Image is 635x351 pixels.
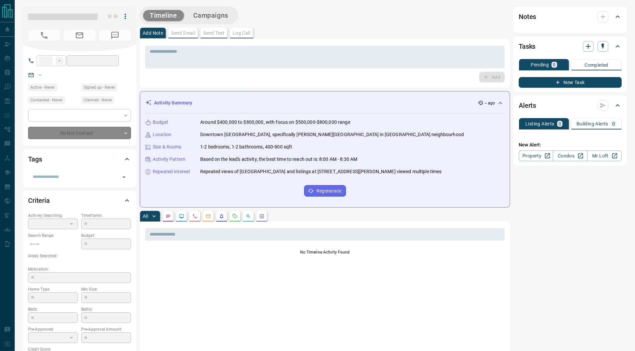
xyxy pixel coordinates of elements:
[28,30,60,41] span: No Number
[519,9,622,25] div: Notes
[81,306,131,312] p: Baths:
[519,41,535,52] h2: Tasks
[553,150,587,161] a: Condos
[519,100,536,111] h2: Alerts
[63,30,96,41] span: No Email
[81,233,131,239] p: Budget:
[153,143,181,150] p: Size & Rooms
[519,38,622,54] div: Tasks
[553,62,555,67] p: 0
[81,286,131,292] p: Min Size:
[577,121,608,126] p: Building Alerts
[30,97,62,103] span: Contacted - Never
[99,30,131,41] span: No Number
[200,143,292,150] p: 1-2 bedrooms, 1-2 bathrooms, 400-900 sqft
[84,97,112,103] span: Claimed - Never
[28,233,78,239] p: Search Range:
[81,213,131,219] p: Timeframe:
[28,286,78,292] p: Home Type:
[30,84,55,91] span: Active - Never
[232,214,238,219] svg: Requests
[519,77,622,88] button: New Task
[200,168,442,175] p: Repeated views of [GEOGRAPHIC_DATA] and listings at [STREET_ADDRESS][PERSON_NAME] viewed multiple...
[28,154,42,164] h2: Tags
[39,72,41,77] a: --
[587,150,622,161] a: Mr.Loft
[28,306,78,312] p: Beds:
[28,193,131,209] div: Criteria
[143,31,163,35] p: Add Note
[519,150,553,161] a: Property
[200,156,357,163] p: Based on the lead's activity, the best time to reach out is: 8:00 AM - 8:30 AM
[558,121,561,126] p: 0
[154,99,192,106] p: Activity Summary
[145,97,504,109] div: Activity Summary-- ago
[153,131,171,138] p: Location
[84,84,115,91] span: Signed up - Never
[28,213,78,219] p: Actively Searching:
[143,10,184,21] button: Timeline
[143,214,148,219] p: All
[585,63,608,67] p: Completed
[531,62,549,67] p: Pending
[153,119,168,126] p: Budget
[200,131,464,138] p: Downtown [GEOGRAPHIC_DATA], specifically [PERSON_NAME][GEOGRAPHIC_DATA] in [GEOGRAPHIC_DATA] neig...
[165,214,171,219] svg: Notes
[145,249,505,255] p: No Timeline Activity Found
[519,141,622,148] p: New Alert:
[28,326,78,332] p: Pre-Approved:
[519,97,622,113] div: Alerts
[304,185,346,197] button: Regenerate
[186,10,235,21] button: Campaigns
[119,172,129,182] button: Open
[153,168,190,175] p: Repeated Interest
[219,214,224,219] svg: Listing Alerts
[612,121,615,126] p: 0
[28,127,131,139] div: Do Not Contact
[519,11,536,22] h2: Notes
[179,214,184,219] svg: Lead Browsing Activity
[28,253,131,259] p: Areas Searched:
[28,195,50,206] h2: Criteria
[192,214,198,219] svg: Calls
[206,214,211,219] svg: Emails
[525,121,554,126] p: Listing Alerts
[81,326,131,332] p: Pre-Approval Amount:
[259,214,264,219] svg: Agent Actions
[485,100,495,106] p: -- ago
[28,151,131,167] div: Tags
[153,156,185,163] p: Activity Pattern
[28,239,78,250] p: -- - --
[28,266,131,272] p: Motivation:
[200,119,350,126] p: Around $400,000 to $800,000, with focus on $500,000-$800,000 range
[246,214,251,219] svg: Opportunities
